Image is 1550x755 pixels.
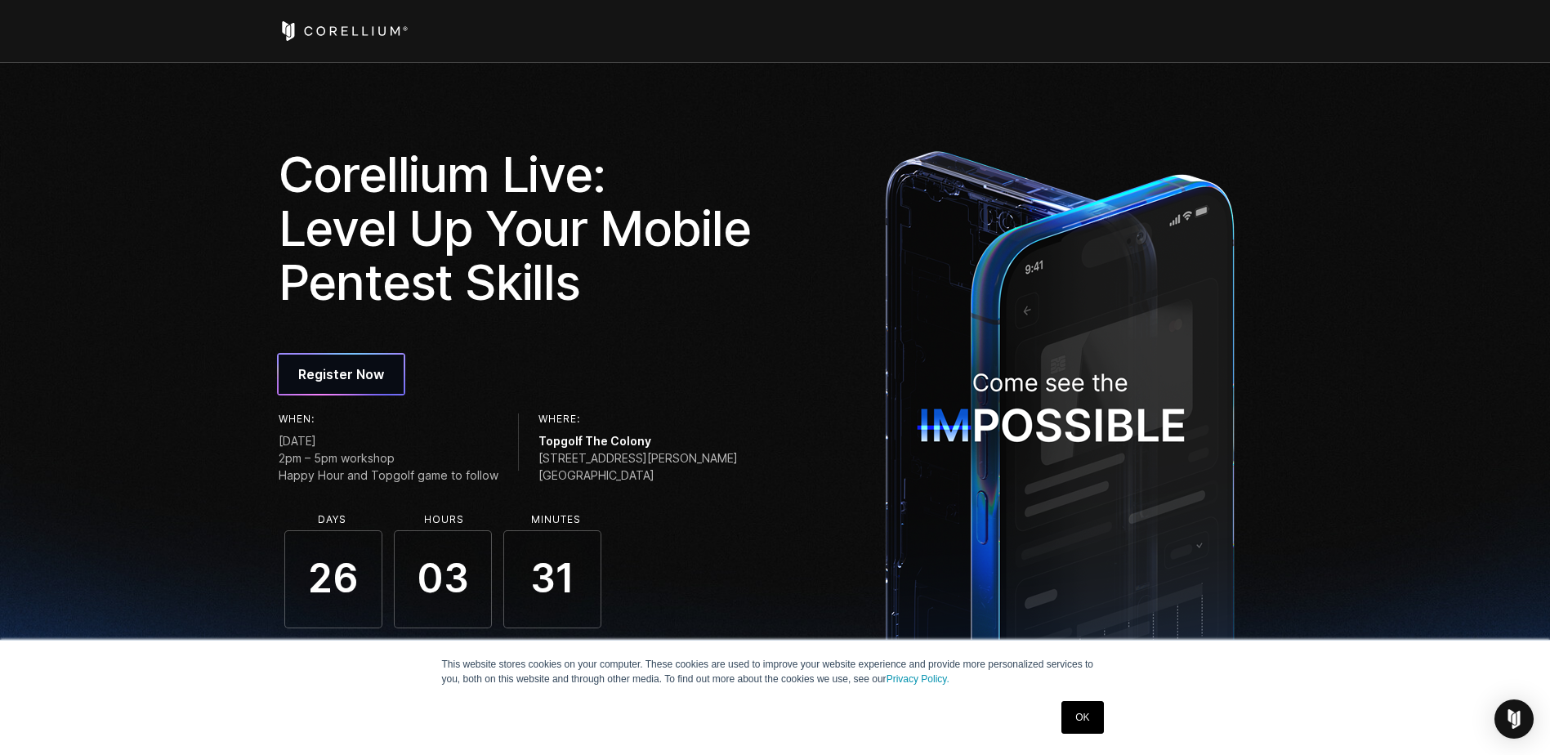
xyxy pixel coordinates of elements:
[538,432,738,449] span: Topgolf The Colony
[279,432,498,449] span: [DATE]
[279,449,498,484] span: 2pm – 5pm workshop Happy Hour and Topgolf game to follow
[284,514,382,525] li: Days
[279,413,498,425] h6: When:
[503,530,601,628] span: 31
[507,514,605,525] li: Minutes
[1061,701,1103,734] a: OK
[442,657,1109,686] p: This website stores cookies on your computer. These cookies are used to improve your website expe...
[298,364,384,384] span: Register Now
[538,413,738,425] h6: Where:
[279,21,409,41] a: Corellium Home
[279,355,404,394] a: Register Now
[538,449,738,484] span: [STREET_ADDRESS][PERSON_NAME] [GEOGRAPHIC_DATA]
[395,514,494,525] li: Hours
[877,141,1243,713] img: ImpossibleDevice_1x
[394,530,492,628] span: 03
[279,147,764,309] h1: Corellium Live: Level Up Your Mobile Pentest Skills
[284,530,382,628] span: 26
[1494,699,1534,739] div: Open Intercom Messenger
[887,673,949,685] a: Privacy Policy.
